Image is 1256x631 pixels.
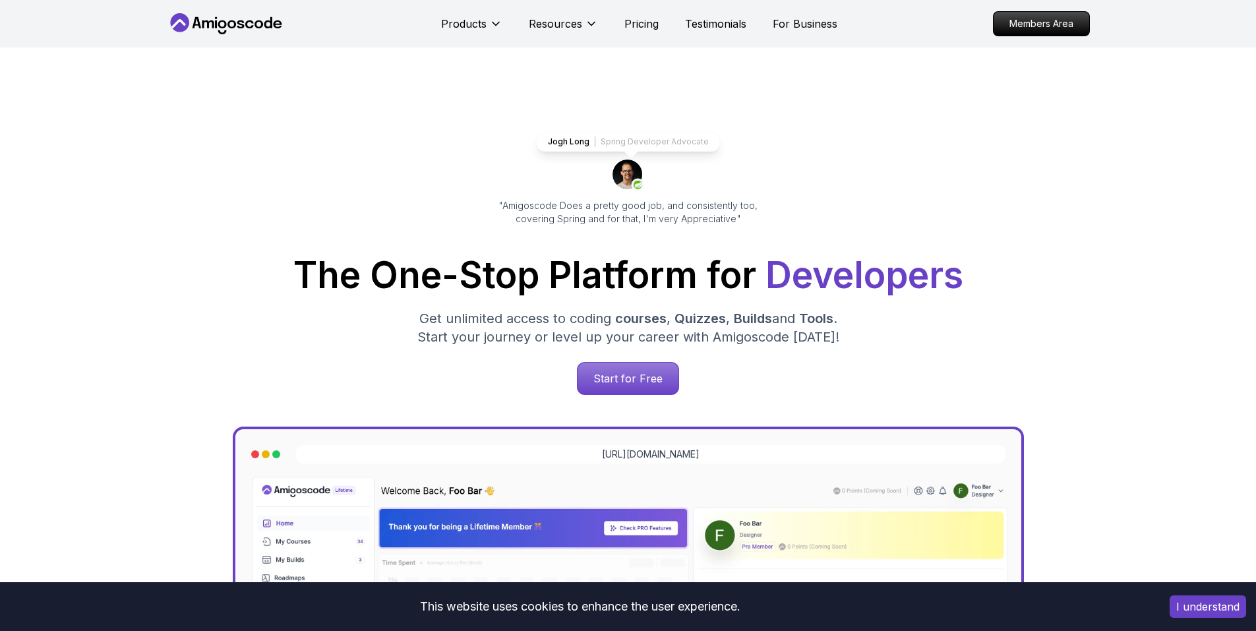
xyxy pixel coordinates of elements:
[441,16,487,32] p: Products
[601,136,709,147] p: Spring Developer Advocate
[577,362,679,395] a: Start for Free
[993,11,1090,36] a: Members Area
[529,16,582,32] p: Resources
[407,309,850,346] p: Get unlimited access to coding , , and . Start your journey or level up your career with Amigosco...
[773,16,837,32] a: For Business
[624,16,659,32] a: Pricing
[481,199,776,225] p: "Amigoscode Does a pretty good job, and consistently too, covering Spring and for that, I'm very ...
[602,448,700,461] a: [URL][DOMAIN_NAME]
[799,311,833,326] span: Tools
[615,311,667,326] span: courses
[685,16,746,32] a: Testimonials
[529,16,598,42] button: Resources
[613,160,644,191] img: josh long
[1170,595,1246,618] button: Accept cookies
[177,257,1079,293] h1: The One-Stop Platform for
[10,592,1150,621] div: This website uses cookies to enhance the user experience.
[674,311,726,326] span: Quizzes
[548,136,589,147] p: Jogh Long
[765,253,963,297] span: Developers
[578,363,678,394] p: Start for Free
[994,12,1089,36] p: Members Area
[441,16,502,42] button: Products
[734,311,772,326] span: Builds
